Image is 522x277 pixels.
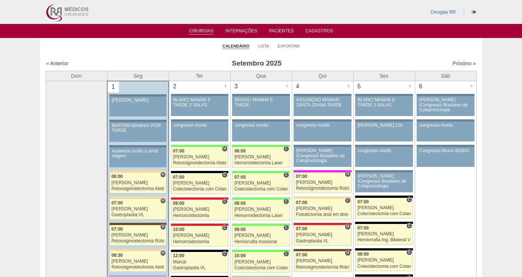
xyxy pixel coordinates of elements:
span: Consultório [283,251,289,257]
div: Key: Aviso [417,94,474,96]
div: Ausencia murilo a tarde viagem [112,149,164,158]
div: Key: Blanc [171,171,228,173]
div: Key: Aviso [171,94,228,96]
div: Key: Aviso [355,119,413,122]
span: 07:00 [296,174,307,179]
span: Hospital [160,250,166,256]
span: Consultório [283,146,289,152]
a: C 10:00 [PERSON_NAME] Hemorroidectomia [171,226,228,246]
div: + [223,81,229,91]
div: Gastroplastia VL [296,239,349,243]
div: [PERSON_NAME] /Congresso Brasileiro de Coloproctologia [296,148,349,163]
div: Hemorroidectomia Laser [234,213,288,218]
div: [PERSON_NAME] [296,206,349,211]
div: 6 [415,81,427,92]
a: [PERSON_NAME] [109,97,167,116]
span: 09:00 [357,252,369,257]
div: Key: Brasil [232,197,290,200]
div: BLANC/ MANHÃ E TARDE 2 SALAS [174,98,226,107]
a: C 09:00 [PERSON_NAME] Herniorrafia Incisional [232,226,290,246]
div: Retossigmoidectomia Robótica [296,186,349,191]
span: Consultório [345,197,350,203]
span: 10:00 [234,253,246,258]
a: Pacientes [269,28,294,36]
a: congresso murilo [171,122,228,141]
div: Key: Aviso [355,145,413,147]
div: [PERSON_NAME] [173,233,226,238]
th: Sáb [415,71,476,81]
div: Retossigmoidectomia Robótica [296,265,349,270]
a: C 12:00 Marcal Gastroplastia VL [171,252,228,273]
div: BRASIL/ MANHÃ E TARDE [235,98,287,107]
a: congresso murilo [355,147,413,167]
div: Key: Aviso [109,120,167,122]
div: Key: Aviso [232,94,290,96]
div: + [469,81,475,91]
th: Qui [292,71,353,81]
div: [PERSON_NAME] /Congresso Brasileiro de Coloproctologia [419,98,472,112]
div: Herniorrafia Incisional [234,239,288,244]
span: 07:00 [112,227,123,232]
div: [PERSON_NAME] [234,233,288,238]
i: Sair [472,10,476,14]
a: Exportar [278,43,300,49]
a: [PERSON_NAME] 12h [355,122,413,141]
div: Key: Blanc [355,196,413,198]
th: Ter [169,71,230,81]
div: [PERSON_NAME] [112,207,165,211]
span: 12:00 [173,253,185,258]
div: Colecistectomia com Colangiografia VL [234,266,288,270]
div: [PERSON_NAME] [112,259,165,264]
th: Seg [107,71,169,81]
span: Consultório [406,249,412,255]
span: Hospital [222,146,227,152]
a: C 07:00 [PERSON_NAME] Fistulectomia anal em dois tempos [294,199,351,219]
div: Key: Brasil [171,145,228,147]
div: [PERSON_NAME] 12h [358,123,410,128]
span: Hospital [345,171,350,177]
div: Key: Assunção [171,224,228,226]
div: Key: Assunção [171,197,228,200]
div: 4 [292,81,304,92]
div: [PERSON_NAME] [112,233,165,238]
a: C 07:00 [PERSON_NAME] Herniorrafia Ing. Bilateral VL [355,224,413,245]
span: Consultório [222,251,227,257]
span: 07:00 [112,200,123,206]
a: Calendário [223,43,249,49]
span: 07:00 [173,148,185,154]
a: H 07:00 [PERSON_NAME] Retossigmoidectomia Robótica [294,172,351,193]
a: H 07:00 [PERSON_NAME] Retossigmoidectomia Robótica [294,251,351,272]
div: Gastroplastia VL [173,266,226,270]
div: [PERSON_NAME] [234,207,288,212]
span: 10:00 [173,227,185,232]
a: BLANC/ MANHÃ E TARDE 2 SALAS [355,96,413,116]
div: Key: Brasil [232,145,290,147]
div: Key: Aviso [109,94,167,97]
div: Key: Bartira [294,196,351,199]
span: 07:00 [296,252,307,257]
div: Retossigmoidectomia Robótica [112,239,165,243]
a: H 07:00 [PERSON_NAME] Gastroplastia VL [109,199,167,220]
span: Consultório [406,223,412,229]
a: BRASIL/ MANHÃ E TARDE [232,96,290,116]
div: [PERSON_NAME] [357,206,411,210]
a: C 07:00 [PERSON_NAME] Colecistectomia com Colangiografia VL [171,173,228,194]
div: Key: Blanc [355,222,413,224]
div: [PERSON_NAME] [357,232,411,236]
div: [PERSON_NAME] [234,155,288,159]
div: Key: Blanc [355,248,413,250]
span: Consultório [283,225,289,231]
div: Marcal [173,260,226,264]
span: Hospital [160,224,166,230]
div: [PERSON_NAME] [234,181,288,186]
a: C 10:00 [PERSON_NAME] Colecistectomia com Colangiografia VL [232,252,290,273]
div: Retossigmoidectomia Abdominal VL [112,265,165,270]
a: C 07:00 [PERSON_NAME] Colecistectomia com Colangiografia VL [355,198,413,218]
div: Key: Aviso [232,119,290,122]
div: Retossigmoidectomia Abdominal VL [173,161,226,165]
a: C 06:00 [PERSON_NAME] Hemorroidectomia Laser [232,147,290,168]
a: C 09:00 [PERSON_NAME] Colecistectomia com Colangiografia VL [355,250,413,271]
div: Colecistectomia com Colangiografia VL [357,211,411,216]
div: [PERSON_NAME] [296,232,349,237]
div: [PERSON_NAME] [112,180,165,185]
